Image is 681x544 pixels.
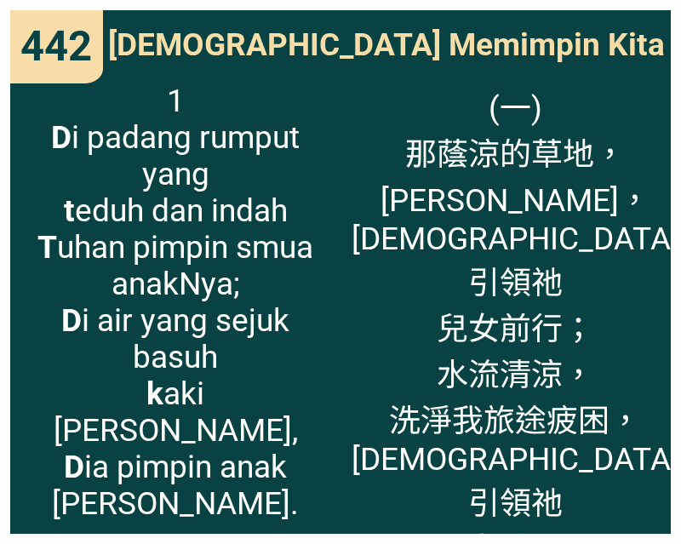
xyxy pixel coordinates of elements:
b: D [64,449,84,485]
b: t [64,192,75,229]
span: 1 i padang rumput yang eduh dan indah uhan pimpin smua anakNya; i air yang sejuk basuh aki [PERSO... [21,83,329,522]
span: 442 [20,22,92,71]
b: k [146,375,163,412]
b: D [61,302,82,339]
b: D [51,119,72,156]
b: T [37,229,57,266]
